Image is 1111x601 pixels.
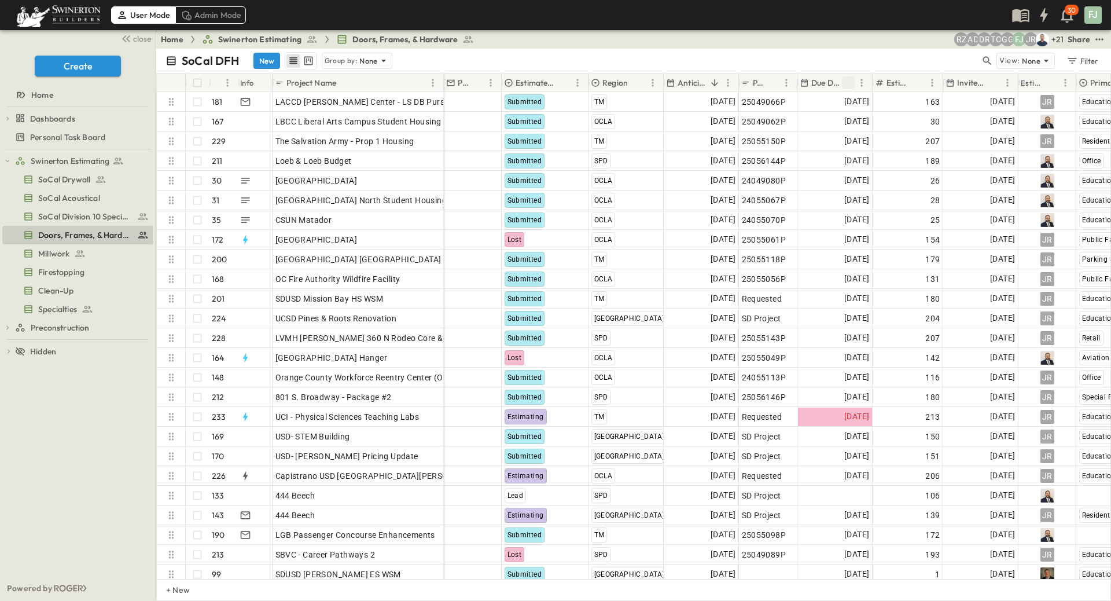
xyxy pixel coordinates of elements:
[1040,331,1054,345] div: JR
[594,354,613,362] span: OCLA
[977,32,991,46] div: Daniel Roush (daniel.roush@swinerton.com)
[742,96,786,108] span: 25049066P
[352,34,458,45] span: Doors, Frames, & Hardware
[301,54,315,68] button: kanban view
[711,331,735,345] span: [DATE]
[711,193,735,207] span: [DATE]
[336,34,474,45] a: Doors, Frames, & Hardware
[925,391,940,403] span: 180
[844,213,869,226] span: [DATE]
[990,410,1015,423] span: [DATE]
[212,332,226,344] p: 228
[855,76,869,90] button: Menu
[214,76,226,89] button: Sort
[275,332,463,344] span: LVMH [PERSON_NAME] 360 N Rodeo Core & Shell
[212,214,221,226] p: 35
[988,76,1000,89] button: Sort
[742,332,786,344] span: 25055143P
[742,195,786,206] span: 24055067P
[594,137,605,145] span: TM
[275,195,447,206] span: [GEOGRAPHIC_DATA] North Student Housing
[35,56,121,76] button: Create
[218,34,301,45] span: Swinerton Estimating
[161,34,481,45] nav: breadcrumbs
[1021,67,1043,99] div: Estimator
[844,312,869,325] span: [DATE]
[31,89,53,101] span: Home
[925,96,940,108] span: 163
[844,292,869,305] span: [DATE]
[275,175,358,186] span: [GEOGRAPHIC_DATA]
[742,214,786,226] span: 24055070P
[212,234,224,245] p: 172
[212,254,227,265] p: 200
[602,77,628,89] p: Region
[1040,371,1054,384] div: JR
[594,118,613,126] span: OCLA
[742,234,786,245] span: 25055061P
[133,33,151,45] span: close
[275,116,442,127] span: LBCC Liberal Arts Campus Student Housing
[711,252,735,266] span: [DATE]
[925,76,939,90] button: Menu
[1022,55,1040,67] p: None
[844,95,869,108] span: [DATE]
[507,236,522,244] span: Lost
[507,275,542,283] span: Submitted
[844,351,869,364] span: [DATE]
[484,76,498,90] button: Menu
[930,214,940,226] span: 25
[742,135,786,147] span: 25055150P
[275,293,384,305] span: SDUSD Mission Bay HS WSM
[742,254,786,265] span: 25055118P
[212,313,226,324] p: 224
[990,154,1015,167] span: [DATE]
[2,300,153,318] div: Specialtiestest
[15,320,151,336] a: Preconstruction
[31,322,90,334] span: Preconstruction
[957,77,985,89] p: Invite Date
[711,371,735,384] span: [DATE]
[844,331,869,345] span: [DATE]
[38,303,77,315] span: Specialties
[594,177,613,185] span: OCLA
[990,390,1015,404] span: [DATE]
[275,352,388,364] span: [GEOGRAPHIC_DATA] Hanger
[212,175,222,186] p: 30
[2,171,151,188] a: SoCal Drywall
[1040,410,1054,424] div: JR
[925,313,940,324] span: 204
[990,252,1015,266] span: [DATE]
[990,351,1015,364] span: [DATE]
[1084,6,1102,24] div: FJ
[1083,5,1103,25] button: FJ
[339,76,351,89] button: Sort
[1066,54,1099,67] div: Filter
[209,74,238,92] div: #
[1058,76,1072,90] button: Menu
[507,334,542,342] span: Submitted
[844,174,869,187] span: [DATE]
[1082,334,1101,342] span: Retail
[742,116,786,127] span: 25049062P
[2,245,151,262] a: Millwork
[275,155,352,167] span: Loeb & Loeb Budget
[1040,213,1054,227] img: Profile Picture
[1068,34,1090,45] div: Share
[742,411,782,423] span: Requested
[742,273,786,285] span: 25055056P
[1040,312,1054,325] div: JR
[594,373,613,382] span: OCLA
[286,77,336,89] p: Project Name
[711,174,735,187] span: [DATE]
[711,410,735,423] span: [DATE]
[711,351,735,364] span: [DATE]
[2,128,153,146] div: Personal Task Boardtest
[238,74,273,92] div: Info
[359,55,378,67] p: None
[30,346,56,357] span: Hidden
[30,113,75,124] span: Dashboards
[1040,252,1054,266] div: JR
[842,76,855,89] button: Sort
[2,129,151,145] a: Personal Task Board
